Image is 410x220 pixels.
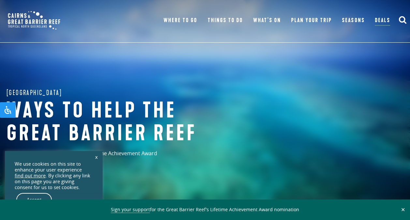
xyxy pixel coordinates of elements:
a: find out more [15,173,46,179]
span: [GEOGRAPHIC_DATA] [7,88,62,98]
a: Where To Go [164,16,197,25]
a: x [92,150,101,164]
a: Things To Do [208,16,243,25]
p: Support the Great Barrier Reef’s Lifetime Achievement Award nomination [7,150,186,170]
img: CGBR-TNQ_dual-logo.svg [3,7,65,34]
a: Sign your support [111,206,150,213]
a: What’s On [253,16,281,25]
button: Close [399,207,407,213]
span: for the Great Barrier Reef’s Lifetime Achievement Award nomination [111,206,299,213]
div: We use cookies on this site to enhance your user experience . By clicking any link on this page y... [15,161,93,190]
a: Accept [16,193,52,207]
h1: Ways to help the great barrier reef [7,100,222,145]
a: Seasons [342,16,364,25]
svg: Open Accessibility Panel [4,106,12,114]
a: Plan Your Trip [291,16,332,25]
a: Deals [375,16,390,26]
